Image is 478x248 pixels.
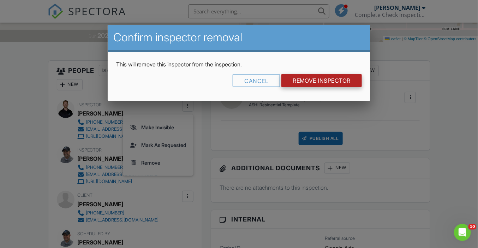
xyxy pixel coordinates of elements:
[113,30,365,45] h2: Confirm inspector removal
[454,224,471,241] iframe: Intercom live chat
[233,74,280,87] div: Cancel
[116,60,362,68] p: This will remove this inspector from the inspection.
[468,224,477,230] span: 10
[281,74,362,87] input: Remove Inspector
